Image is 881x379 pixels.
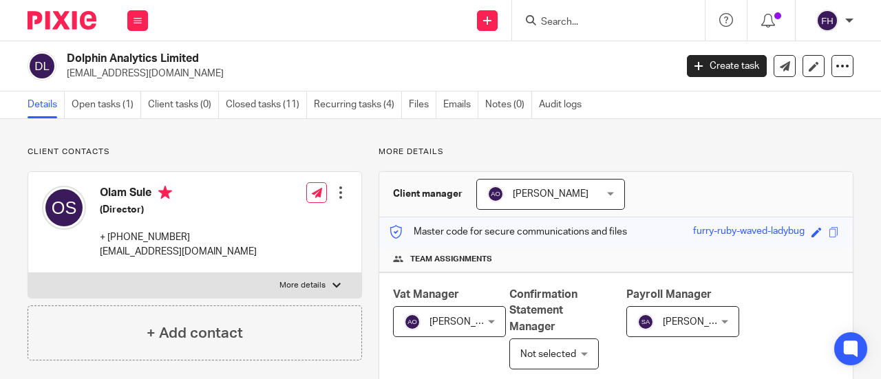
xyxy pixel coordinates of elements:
img: svg%3E [816,10,838,32]
span: [PERSON_NAME] [663,317,739,327]
span: Payroll Manager [626,289,712,300]
a: Details [28,91,65,118]
h5: (Director) [100,203,257,217]
span: Confirmation Statement Manager [509,289,577,332]
span: Vat Manager [393,289,459,300]
a: Create task [687,55,767,77]
p: More details [379,147,853,158]
p: More details [279,280,326,291]
span: [PERSON_NAME] [429,317,505,327]
input: Search [540,17,664,29]
a: Emails [443,91,478,118]
span: Not selected [520,349,576,359]
p: [EMAIL_ADDRESS][DOMAIN_NAME] [67,67,666,80]
p: + [PHONE_NUMBER] [100,230,257,244]
span: Team assignments [410,254,492,265]
img: svg%3E [42,186,86,230]
a: Recurring tasks (4) [314,91,402,118]
img: svg%3E [28,52,56,80]
h2: Dolphin Analytics Limited [67,52,546,66]
i: Primary [158,186,172,199]
h3: Client manager [393,187,463,201]
a: Open tasks (1) [72,91,141,118]
h4: Olam Sule [100,186,257,203]
p: Master code for secure communications and files [390,225,627,239]
div: furry-ruby-waved-ladybug [693,224,805,240]
a: Audit logs [539,91,588,118]
p: Client contacts [28,147,362,158]
a: Closed tasks (11) [226,91,307,118]
img: svg%3E [637,314,654,330]
span: [PERSON_NAME] [513,189,588,199]
img: Pixie [28,11,96,30]
a: Client tasks (0) [148,91,219,118]
a: Files [409,91,436,118]
a: Notes (0) [485,91,532,118]
img: svg%3E [487,186,504,202]
img: svg%3E [404,314,421,330]
p: [EMAIL_ADDRESS][DOMAIN_NAME] [100,245,257,259]
h4: + Add contact [147,323,243,344]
